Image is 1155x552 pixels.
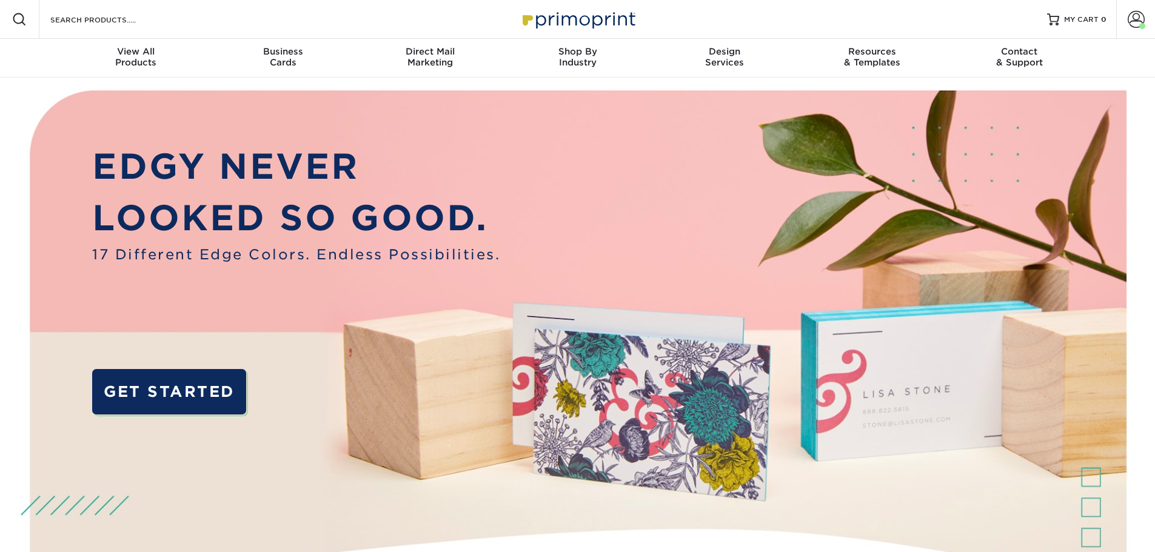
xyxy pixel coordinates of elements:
div: Services [651,46,798,68]
a: Direct MailMarketing [357,39,504,78]
a: GET STARTED [92,369,246,414]
div: Industry [504,46,651,68]
div: & Support [946,46,1093,68]
span: Business [209,46,357,57]
div: & Templates [798,46,946,68]
div: Cards [209,46,357,68]
span: View All [62,46,210,57]
p: EDGY NEVER [92,141,500,193]
span: Design [651,46,798,57]
div: Products [62,46,210,68]
span: 17 Different Edge Colors. Endless Possibilities. [92,244,500,265]
a: View AllProducts [62,39,210,78]
div: Marketing [357,46,504,68]
span: Shop By [504,46,651,57]
span: MY CART [1064,15,1099,25]
span: Contact [946,46,1093,57]
a: BusinessCards [209,39,357,78]
a: DesignServices [651,39,798,78]
span: Direct Mail [357,46,504,57]
input: SEARCH PRODUCTS..... [49,12,167,27]
span: 0 [1101,15,1106,24]
p: LOOKED SO GOOD. [92,192,500,244]
a: Shop ByIndustry [504,39,651,78]
a: Contact& Support [946,39,1093,78]
span: Resources [798,46,946,57]
img: Primoprint [517,6,638,32]
a: Resources& Templates [798,39,946,78]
